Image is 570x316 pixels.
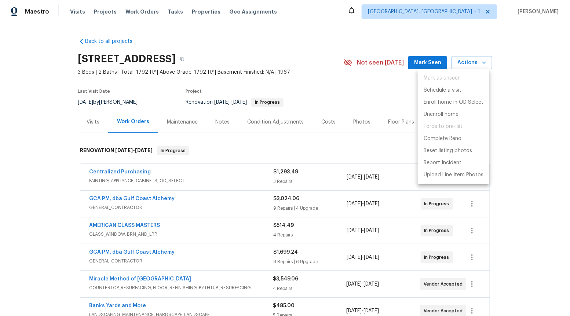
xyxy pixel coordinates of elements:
[424,147,472,155] p: Reset listing photos
[424,171,483,179] p: Upload Line Item Photos
[424,111,458,118] p: Unenroll home
[418,121,489,133] span: Setup visit must be completed before moving home to pre-list
[424,135,461,143] p: Complete Reno
[424,99,483,106] p: Enroll home in OD Select
[424,87,461,94] p: Schedule a visit
[424,159,461,167] p: Report Incident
